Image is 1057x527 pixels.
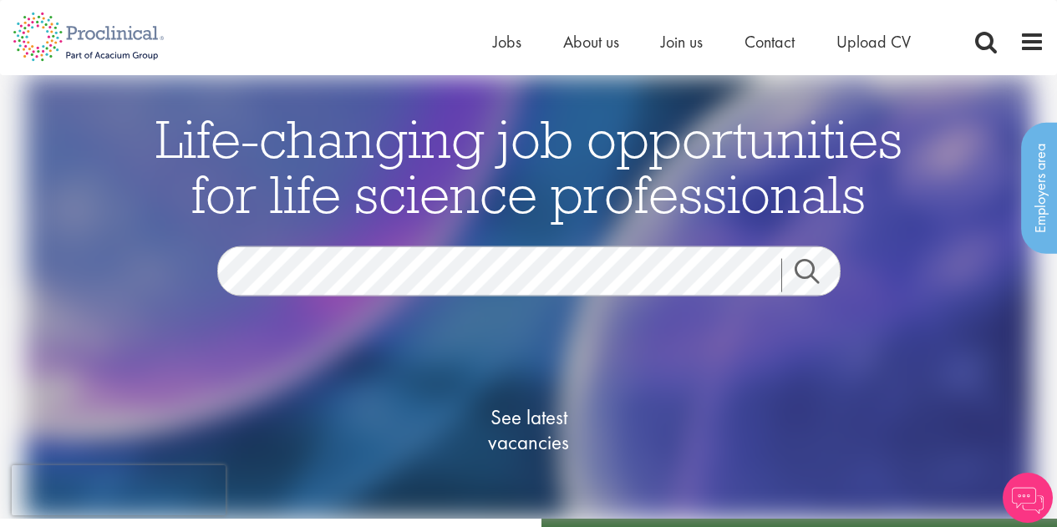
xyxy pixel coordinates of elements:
iframe: reCAPTCHA [12,465,226,515]
a: See latestvacancies [445,338,612,522]
a: Contact [744,31,795,53]
img: Chatbot [1003,473,1053,523]
img: candidate home [24,75,1033,519]
a: Job search submit button [781,259,853,292]
a: Jobs [493,31,521,53]
span: Life-changing job opportunities for life science professionals [155,105,902,227]
a: Upload CV [836,31,911,53]
span: See latest vacancies [445,405,612,455]
a: Join us [661,31,703,53]
a: About us [563,31,619,53]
